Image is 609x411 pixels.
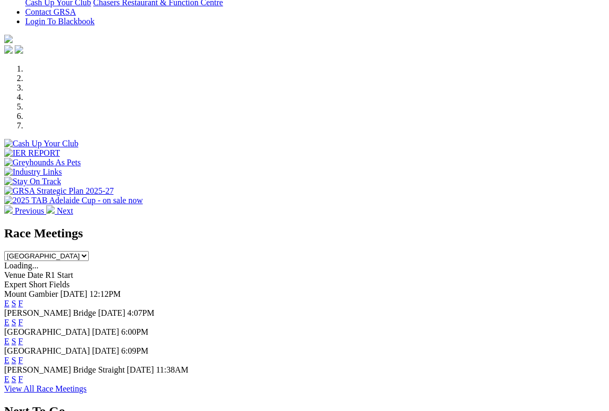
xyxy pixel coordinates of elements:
img: chevron-right-pager-white.svg [46,205,55,214]
a: Login To Blackbook [25,17,95,26]
span: Next [57,206,73,215]
span: [GEOGRAPHIC_DATA] [4,327,90,336]
a: F [18,375,23,384]
img: chevron-left-pager-white.svg [4,205,13,214]
a: S [12,375,16,384]
span: 12:12PM [89,289,121,298]
span: [DATE] [98,308,126,317]
a: S [12,299,16,308]
span: [DATE] [92,346,119,355]
a: F [18,299,23,308]
a: E [4,375,9,384]
a: E [4,337,9,346]
span: Short [29,280,47,289]
span: R1 Start [45,270,73,279]
span: [DATE] [92,327,119,336]
span: 11:38AM [156,365,189,374]
img: IER REPORT [4,148,60,158]
img: Cash Up Your Club [4,139,78,148]
a: S [12,356,16,365]
a: Contact GRSA [25,7,76,16]
a: View All Race Meetings [4,384,87,393]
a: F [18,318,23,327]
span: Expert [4,280,27,289]
a: E [4,299,9,308]
span: [DATE] [127,365,154,374]
span: Loading... [4,261,38,270]
span: Mount Gambier [4,289,58,298]
img: logo-grsa-white.png [4,35,13,43]
span: Date [27,270,43,279]
a: Previous [4,206,46,215]
a: S [12,337,16,346]
span: Venue [4,270,25,279]
a: F [18,356,23,365]
a: E [4,318,9,327]
span: 6:09PM [121,346,149,355]
h2: Race Meetings [4,226,605,240]
span: [PERSON_NAME] Bridge [4,308,96,317]
span: Fields [49,280,69,289]
a: F [18,337,23,346]
span: [DATE] [60,289,88,298]
img: Greyhounds As Pets [4,158,81,167]
a: Next [46,206,73,215]
span: [PERSON_NAME] Bridge Straight [4,365,125,374]
img: 2025 TAB Adelaide Cup - on sale now [4,196,143,205]
span: 4:07PM [127,308,154,317]
img: twitter.svg [15,45,23,54]
img: GRSA Strategic Plan 2025-27 [4,186,113,196]
img: Stay On Track [4,177,61,186]
span: [GEOGRAPHIC_DATA] [4,346,90,355]
span: Previous [15,206,44,215]
img: Industry Links [4,167,62,177]
img: facebook.svg [4,45,13,54]
a: S [12,318,16,327]
span: 6:00PM [121,327,149,336]
a: E [4,356,9,365]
